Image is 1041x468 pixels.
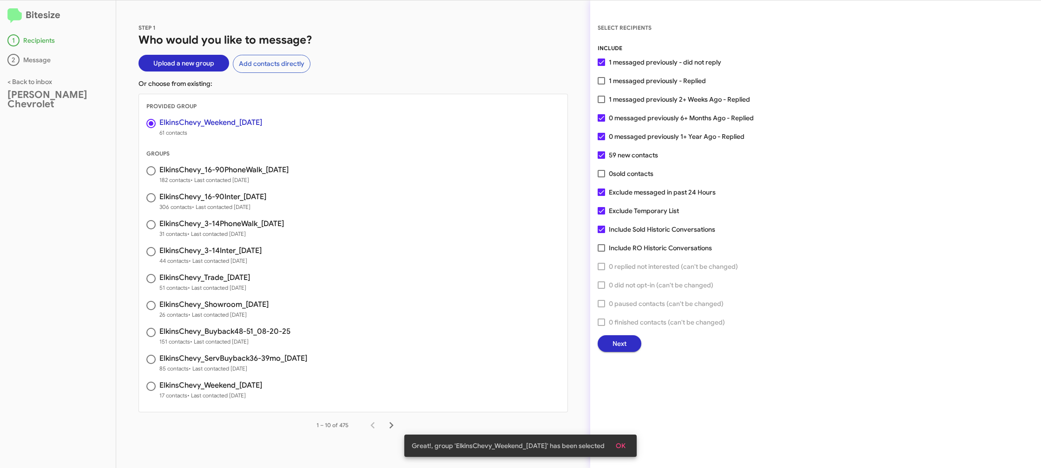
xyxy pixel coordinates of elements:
span: Include RO Historic Conversations [609,242,712,253]
span: • Last contacted [DATE] [188,284,246,291]
span: • Last contacted [DATE] [189,365,247,372]
img: logo-minimal.svg [7,8,22,23]
button: Next [598,335,641,352]
h2: Bitesize [7,8,108,23]
span: • Last contacted [DATE] [189,257,247,264]
button: Previous page [363,416,382,435]
h1: Who would you like to message? [138,32,568,47]
span: STEP 1 [138,24,156,31]
div: Message [7,54,108,66]
span: 0 paused contacts (can't be changed) [609,298,724,309]
span: 51 contacts [159,283,250,292]
span: 0 messaged previously 6+ Months Ago - Replied [609,112,754,123]
div: PROVIDED GROUP [139,102,567,111]
h3: ElkinsChevy_ServBuyback36-39mo_[DATE] [159,355,307,362]
h3: ElkinsChevy_16-90PhoneWalk_[DATE] [159,166,289,174]
span: 0 did not opt-in (can't be changed) [609,279,713,291]
span: Exclude messaged in past 24 Hours [609,187,716,198]
span: Next [613,335,626,352]
span: 0 messaged previously 1+ Year Ago - Replied [609,131,745,142]
div: INCLUDE [598,44,1034,53]
h3: ElkinsChevy_Showroom_[DATE] [159,301,269,308]
span: 182 contacts [159,175,289,185]
button: Next page [382,416,401,435]
span: SELECT RECIPIENTS [598,24,652,31]
div: 2 [7,54,20,66]
span: 0 finished contacts (can't be changed) [609,317,725,328]
div: 1 [7,34,20,46]
button: Add contacts directly [233,55,310,73]
span: 85 contacts [159,364,307,373]
h3: ElkinsChevy_Trade_[DATE] [159,274,250,281]
span: Include Sold Historic Conversations [609,224,715,235]
div: [PERSON_NAME] Chevrolet [7,90,108,109]
span: 306 contacts [159,202,266,212]
span: • Last contacted [DATE] [191,176,249,183]
h3: ElkinsChevy_16-90Inter_[DATE] [159,193,266,201]
span: 0 [609,168,653,179]
span: • Last contacted [DATE] [187,230,246,237]
button: Upload a new group [138,55,229,71]
span: 61 contacts [159,128,262,137]
h3: ElkinsChevy_Weekend_[DATE] [159,119,262,126]
span: 0 replied not interested (can't be changed) [609,261,738,272]
button: OK [608,437,633,454]
a: < Back to inbox [7,78,52,86]
span: • Last contacted [DATE] [187,392,246,399]
span: 26 contacts [159,310,269,319]
h3: ElkinsChevy_Weekend_[DATE] [159,382,262,389]
h3: ElkinsChevy_3-14PhoneWalk_[DATE] [159,220,284,227]
h3: ElkinsChevy_Buyback48-51_08-20-25 [159,328,290,335]
span: • Last contacted [DATE] [192,203,250,210]
p: Or choose from existing: [138,79,568,88]
div: 1 – 10 of 475 [316,421,349,430]
span: 59 new contacts [609,149,658,161]
span: 1 messaged previously - Replied [609,75,706,86]
span: Exclude Temporary List [609,205,679,216]
span: 17 contacts [159,391,262,400]
div: Recipients [7,34,108,46]
span: Upload a new group [153,55,214,71]
span: 151 contacts [159,337,290,346]
span: sold contacts [613,169,653,178]
div: GROUPS [139,149,567,158]
span: • Last contacted [DATE] [190,338,249,345]
span: 1 messaged previously 2+ Weeks Ago - Replied [609,94,750,105]
h3: ElkinsChevy_3-14Inter_[DATE] [159,247,262,254]
span: • Last contacted [DATE] [188,311,247,318]
span: 44 contacts [159,256,262,266]
span: 31 contacts [159,229,284,239]
span: OK [616,437,626,454]
span: Great!, group 'ElkinsChevy_Weekend_[DATE]' has been selected [412,441,605,450]
span: 1 messaged previously - did not reply [609,57,721,68]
